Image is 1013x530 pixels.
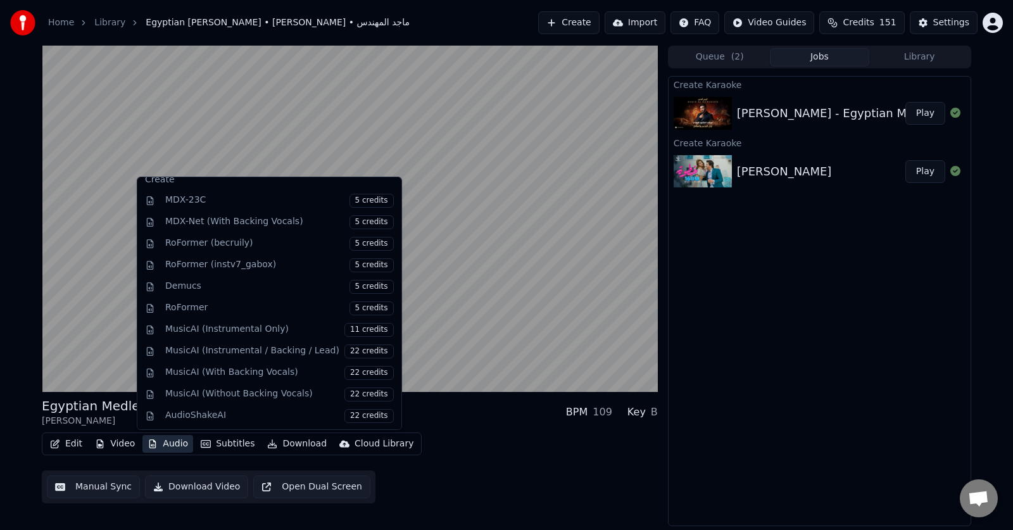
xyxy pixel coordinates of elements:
[905,160,945,183] button: Play
[165,280,394,294] div: Demucs
[605,11,665,34] button: Import
[165,366,394,380] div: MusicAI (With Backing Vocals)
[819,11,904,34] button: Credits151
[349,194,394,208] span: 5 credits
[344,323,394,337] span: 11 credits
[593,405,612,420] div: 109
[344,344,394,358] span: 22 credits
[879,16,897,29] span: 151
[869,48,969,66] button: Library
[262,435,332,453] button: Download
[165,388,394,401] div: MusicAI (Without Backing Vocals)
[737,163,832,180] div: [PERSON_NAME]
[344,388,394,401] span: 22 credits
[165,237,394,251] div: RoFormer (becruily)
[933,16,969,29] div: Settings
[670,11,719,34] button: FAQ
[349,215,394,229] span: 5 credits
[165,215,394,229] div: MDX-Net (With Backing Vocals)
[42,415,148,427] div: [PERSON_NAME]
[45,435,87,453] button: Edit
[10,10,35,35] img: youka
[627,405,646,420] div: Key
[253,476,370,498] button: Open Dual Screen
[47,476,140,498] button: Manual Sync
[349,258,394,272] span: 5 credits
[165,194,394,208] div: MDX-23C
[344,366,394,380] span: 22 credits
[146,16,410,29] span: Egyptian [PERSON_NAME] • [PERSON_NAME] • ماجد المهندس
[48,16,410,29] nav: breadcrumb
[145,476,248,498] button: Download Video
[344,409,394,423] span: 22 credits
[669,135,971,150] div: Create Karaoke
[196,435,260,453] button: Subtitles
[90,435,140,453] button: Video
[910,11,978,34] button: Settings
[651,405,658,420] div: B
[142,435,193,453] button: Audio
[724,11,814,34] button: Video Guides
[770,48,870,66] button: Jobs
[165,301,394,315] div: RoFormer
[355,438,413,450] div: Cloud Library
[165,258,394,272] div: RoFormer (instv7_gabox)
[538,11,600,34] button: Create
[669,77,971,92] div: Create Karaoke
[566,405,588,420] div: BPM
[165,344,394,358] div: MusicAI (Instrumental / Backing / Lead)
[145,174,394,186] div: Create
[670,48,770,66] button: Queue
[843,16,874,29] span: Credits
[165,409,394,423] div: AudioShakeAI
[42,397,148,415] div: Egyptian Medley
[94,16,125,29] a: Library
[349,237,394,251] span: 5 credits
[349,280,394,294] span: 5 credits
[48,16,74,29] a: Home
[349,301,394,315] span: 5 credits
[731,51,744,63] span: ( 2 )
[165,323,394,337] div: MusicAI (Instrumental Only)
[960,479,998,517] a: Open chat
[905,102,945,125] button: Play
